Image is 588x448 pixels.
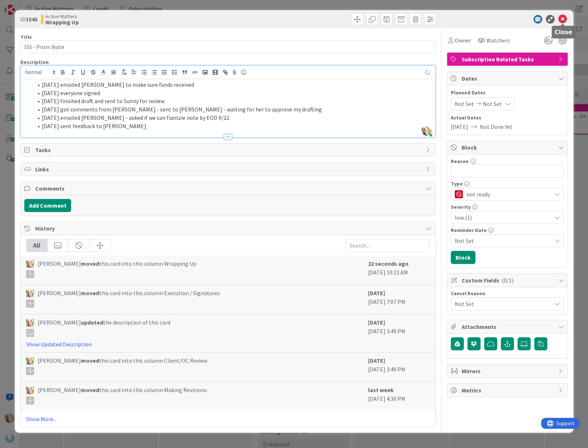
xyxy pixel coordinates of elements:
span: Custom Fields [462,276,555,285]
b: 22 seconds ago [368,260,409,267]
div: [DATE] 10:23 AM [368,259,430,281]
li: [DATE] finished draft and sent to Sunny for review [33,97,432,105]
span: Owner [455,36,471,45]
input: type card name here... [20,40,436,53]
span: Not Set [455,99,474,108]
span: Description [20,59,49,65]
div: [DATE] 7:07 PM [368,289,430,310]
img: AD [26,357,34,365]
span: [PERSON_NAME] the description of this card [38,318,170,337]
button: Add Comment [24,199,71,212]
img: Sl300r1zNejTcUF0uYcJund7nRpyjiOK.jpg [421,126,432,136]
span: History [35,224,422,233]
a: Show More... [26,415,430,423]
b: 1543 [26,16,37,23]
div: [DATE] 3:49 PM [368,318,430,349]
span: Dates [462,74,555,83]
li: [DATE] got comments from [PERSON_NAME] - sent to [PERSON_NAME] - waiting for her to approve my dr... [33,105,432,114]
span: Not Done Yet [480,122,513,131]
b: [DATE] [368,289,385,297]
b: moved [81,357,99,364]
span: [PERSON_NAME] this card into this column Client/OC Review [38,356,207,375]
span: Subscription Related Tasks [462,55,555,64]
div: Cancel Reason [451,291,564,296]
div: [DATE] 4:30 PM [368,386,430,407]
span: Not Set [483,99,502,108]
span: Support [15,1,33,10]
label: Title [20,34,32,40]
img: AD [26,386,34,394]
button: Block [451,251,475,264]
a: Show Updated Description [26,341,92,348]
span: Tasks [35,146,422,154]
li: [DATE] sent feedback to [PERSON_NAME] [33,122,432,130]
label: Reason [451,158,469,164]
span: [PERSON_NAME] this card into this column Wrapping Up [38,259,196,278]
span: Comments [35,184,422,193]
div: All [26,239,48,252]
img: AD [26,289,34,297]
b: moved [81,289,99,297]
span: low (1) [455,212,548,223]
img: AD [26,319,34,327]
b: moved [81,260,99,267]
span: Mirrors [462,367,555,375]
span: Metrics [462,386,555,395]
b: Wrapping Up [45,19,79,25]
span: [PERSON_NAME] this card into this column Making Revisions [38,386,207,404]
b: [DATE] [368,319,385,326]
span: [DATE] [451,122,468,131]
span: Planned Dates [451,89,564,97]
b: updated [81,319,103,326]
img: AD [26,260,34,268]
span: Active Matters [45,13,79,19]
span: Type [451,181,463,186]
b: moved [81,386,99,394]
span: Reminder Date [451,228,487,233]
span: [PERSON_NAME] this card into this column Execution / Signatures [38,289,220,308]
span: Not Set [455,300,551,308]
li: [DATE] emailed [PERSON_NAME] - asked if we can fianlzie note by EOD 9/22 [33,114,432,122]
li: [DATE] emailed [PERSON_NAME] to make sure funds received [33,81,432,89]
span: Watchers [486,36,510,45]
span: Block [462,143,555,152]
li: [DATE] everyone signed [33,89,432,97]
span: ID [20,15,37,24]
div: [DATE] 3:49 PM [368,356,430,378]
h5: Close [555,29,572,36]
span: Attachments [462,322,555,331]
span: Links [35,165,422,174]
span: ( 0/1 ) [502,277,514,284]
span: Actual Dates [451,114,564,122]
span: Severity [451,204,471,209]
span: Not Set [455,236,551,245]
b: last week [368,386,394,394]
input: Search... [346,239,430,252]
b: [DATE] [368,357,385,364]
span: not ready [466,189,548,199]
